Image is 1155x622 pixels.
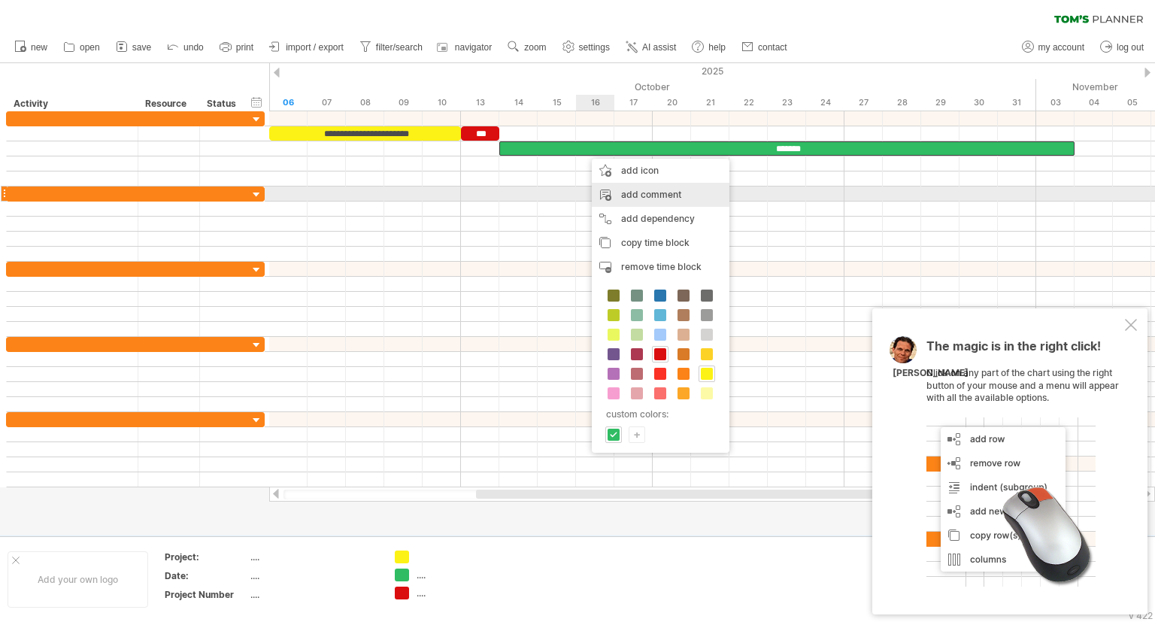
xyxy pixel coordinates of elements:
[59,38,105,57] a: open
[622,38,681,57] a: AI assist
[1036,95,1075,111] div: Monday, 3 November 2025
[346,95,384,111] div: Wednesday, 8 October 2025
[384,95,423,111] div: Thursday, 9 October 2025
[461,95,499,111] div: Monday, 13 October 2025
[738,38,792,57] a: contact
[806,95,844,111] div: Friday, 24 October 2025
[1096,38,1148,57] a: log out
[8,551,148,608] div: Add your own logo
[236,42,253,53] span: print
[642,42,676,53] span: AI assist
[423,95,461,111] div: Friday, 10 October 2025
[998,95,1036,111] div: Friday, 31 October 2025
[250,551,377,563] div: ....
[417,569,499,581] div: ....
[599,404,717,424] div: custom colors:
[959,95,998,111] div: Thursday, 30 October 2025
[435,38,496,57] a: navigator
[356,38,427,57] a: filter/search
[112,38,156,57] a: save
[1018,38,1089,57] a: my account
[504,38,550,57] a: zoom
[154,79,1036,95] div: October 2025
[183,42,204,53] span: undo
[250,569,377,582] div: ....
[592,159,729,183] div: add icon
[499,95,538,111] div: Tuesday, 14 October 2025
[417,587,499,599] div: ....
[165,551,247,563] div: Project:
[216,38,258,57] a: print
[31,42,47,53] span: new
[688,38,730,57] a: help
[926,338,1101,361] span: The magic is in the right click!
[592,183,729,207] div: add comment
[883,95,921,111] div: Tuesday, 28 October 2025
[1075,95,1113,111] div: Tuesday, 4 November 2025
[250,588,377,601] div: ....
[621,261,702,272] span: remove time block
[1038,42,1084,53] span: my account
[653,95,691,111] div: Monday, 20 October 2025
[265,38,348,57] a: import / export
[758,42,787,53] span: contact
[376,42,423,53] span: filter/search
[165,588,247,601] div: Project Number
[269,95,308,111] div: Monday, 6 October 2025
[14,96,129,111] div: Activity
[579,42,610,53] span: settings
[80,42,100,53] span: open
[629,427,644,441] div: +
[576,95,614,111] div: Thursday, 16 October 2025
[1113,95,1151,111] div: Wednesday, 5 November 2025
[893,367,969,380] div: [PERSON_NAME]
[708,42,726,53] span: help
[691,95,729,111] div: Tuesday, 21 October 2025
[286,42,344,53] span: import / export
[308,95,346,111] div: Tuesday, 7 October 2025
[592,207,729,231] div: add dependency
[559,38,614,57] a: settings
[132,42,151,53] span: save
[538,95,576,111] div: Wednesday, 15 October 2025
[768,95,806,111] div: Thursday, 23 October 2025
[621,237,690,248] span: copy time block
[165,569,247,582] div: Date:
[729,95,768,111] div: Wednesday, 22 October 2025
[1129,610,1153,621] div: v 422
[844,95,883,111] div: Monday, 27 October 2025
[524,42,546,53] span: zoom
[163,38,208,57] a: undo
[921,95,959,111] div: Wednesday, 29 October 2025
[1117,42,1144,53] span: log out
[145,96,191,111] div: Resource
[455,42,492,53] span: navigator
[207,96,240,111] div: Status
[11,38,52,57] a: new
[614,95,653,111] div: Friday, 17 October 2025
[926,340,1122,587] div: Click on any part of the chart using the right button of your mouse and a menu will appear with a...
